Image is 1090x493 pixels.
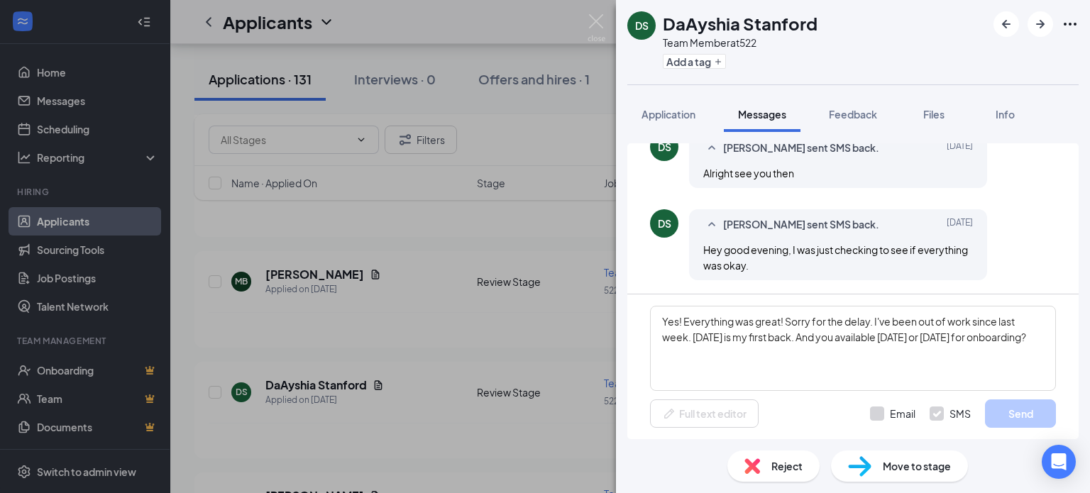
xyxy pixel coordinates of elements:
[1028,11,1053,37] button: ArrowRight
[829,108,877,121] span: Feedback
[947,216,973,233] span: [DATE]
[923,108,945,121] span: Files
[650,306,1056,391] textarea: Yes! Everything was great! Sorry for the delay. I've been out of work since last week. [DATE] is ...
[723,216,879,233] span: [PERSON_NAME] sent SMS back.
[703,243,968,272] span: Hey good evening, I was just checking to see if everything was okay.
[993,11,1019,37] button: ArrowLeftNew
[714,57,722,66] svg: Plus
[1032,16,1049,33] svg: ArrowRight
[998,16,1015,33] svg: ArrowLeftNew
[703,167,794,179] span: Alright see you then
[703,216,720,233] svg: SmallChevronUp
[883,458,951,474] span: Move to stage
[1042,445,1076,479] div: Open Intercom Messenger
[635,18,649,33] div: DS
[642,108,695,121] span: Application
[1062,16,1079,33] svg: Ellipses
[985,399,1056,428] button: Send
[663,54,726,69] button: PlusAdd a tag
[662,406,676,421] svg: Pen
[663,11,817,35] h1: DaAyshia Stanford
[996,108,1015,121] span: Info
[738,108,786,121] span: Messages
[703,140,720,157] svg: SmallChevronUp
[947,140,973,157] span: [DATE]
[723,140,879,157] span: [PERSON_NAME] sent SMS back.
[663,35,817,50] div: Team Member at 522
[650,399,759,428] button: Full text editorPen
[658,140,671,154] div: DS
[658,216,671,231] div: DS
[771,458,803,474] span: Reject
